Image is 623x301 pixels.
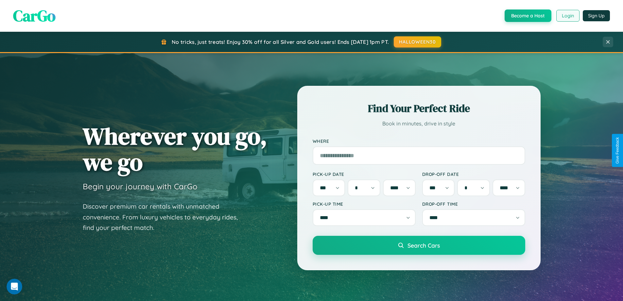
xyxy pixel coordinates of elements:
[313,171,416,177] label: Pick-up Date
[556,10,580,22] button: Login
[83,123,267,175] h1: Wherever you go, we go
[13,5,56,27] span: CarGo
[313,119,525,128] p: Book in minutes, drive in style
[422,171,525,177] label: Drop-off Date
[172,39,389,45] span: No tricks, just treats! Enjoy 30% off for all Silver and Gold users! Ends [DATE] 1pm PT.
[615,137,620,164] div: Give Feedback
[394,36,441,47] button: HALLOWEEN30
[313,138,525,144] label: Where
[313,101,525,116] h2: Find Your Perfect Ride
[505,9,551,22] button: Become a Host
[422,201,525,207] label: Drop-off Time
[7,279,22,294] iframe: Intercom live chat
[313,236,525,255] button: Search Cars
[583,10,610,21] button: Sign Up
[83,181,198,191] h3: Begin your journey with CarGo
[313,201,416,207] label: Pick-up Time
[83,201,246,233] p: Discover premium car rentals with unmatched convenience. From luxury vehicles to everyday rides, ...
[407,242,440,249] span: Search Cars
